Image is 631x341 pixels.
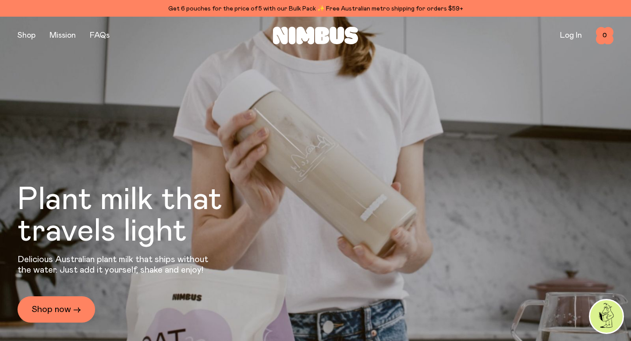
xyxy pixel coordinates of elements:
[18,184,270,247] h1: Plant milk that travels light
[50,32,76,39] a: Mission
[560,32,582,39] a: Log In
[18,254,214,275] p: Delicious Australian plant milk that ships without the water. Just add it yourself, shake and enjoy!
[18,4,613,14] div: Get 6 pouches for the price of 5 with our Bulk Pack ✨ Free Australian metro shipping for orders $59+
[90,32,110,39] a: FAQs
[590,300,623,333] img: agent
[18,296,95,323] a: Shop now →
[596,27,613,44] button: 0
